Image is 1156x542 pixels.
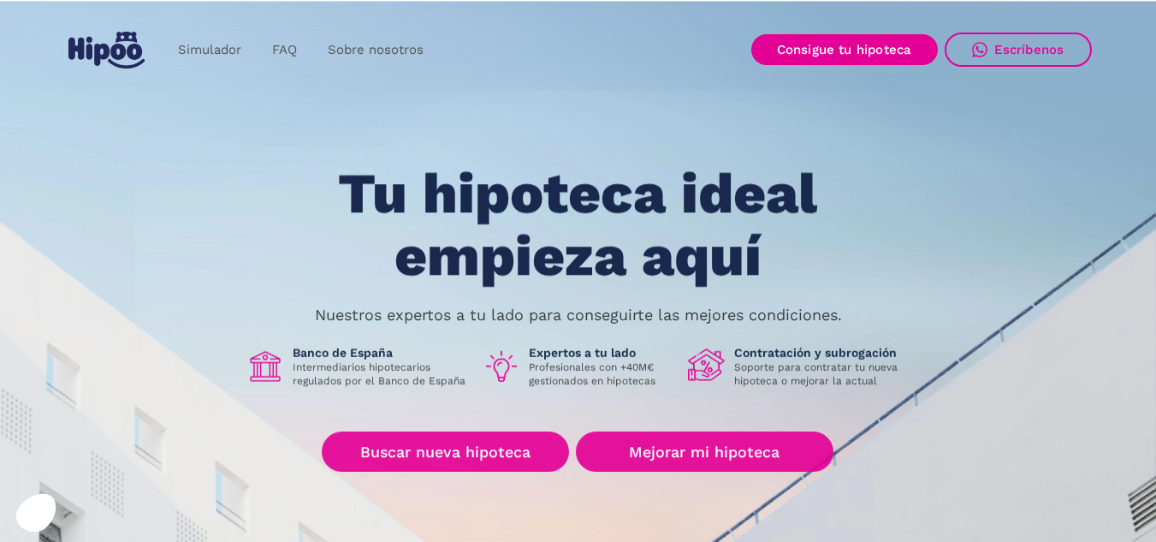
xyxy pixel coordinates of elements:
a: Buscar nueva hipoteca [322,432,569,473]
h1: Banco de España [293,345,469,360]
h1: Tu hipoteca ideal empieza aquí [253,164,902,288]
div: Escríbenos [994,42,1064,57]
a: Escríbenos [945,33,1092,67]
p: Soporte para contratar tu nueva hipoteca o mejorar la actual [734,360,910,388]
a: FAQ [257,33,312,67]
h1: Contratación y subrogación [734,345,910,360]
a: home [65,25,149,75]
a: Mejorar mi hipoteca [576,432,833,473]
p: Intermediarios hipotecarios regulados por el Banco de España [293,360,469,388]
a: Consigue tu hipoteca [751,34,938,65]
a: Sobre nosotros [312,33,439,67]
p: Nuestros expertos a tu lado para conseguirte las mejores condiciones. [315,308,842,322]
a: Simulador [163,33,257,67]
p: Profesionales con +40M€ gestionados en hipotecas [529,360,674,388]
h1: Expertos a tu lado [529,345,674,360]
